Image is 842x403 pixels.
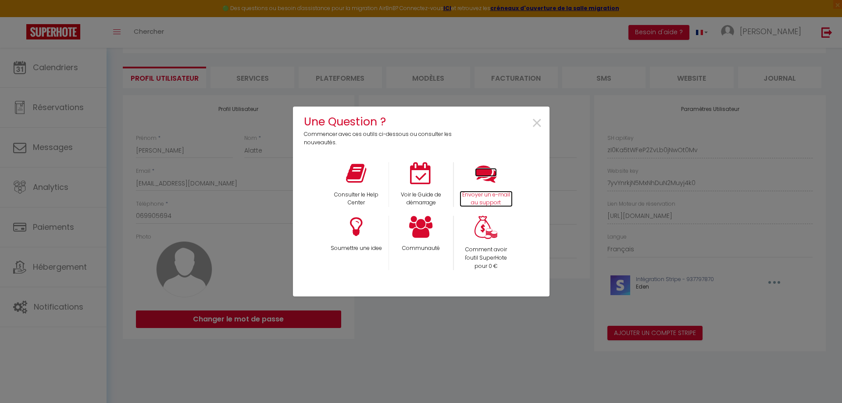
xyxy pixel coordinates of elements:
h4: Une Question ? [304,113,458,130]
p: Communauté [395,244,447,253]
p: Comment avoir l'outil SuperHote pour 0 € [460,246,513,271]
span: × [531,110,543,137]
img: Money bag [475,216,497,239]
button: Ouvrir le widget de chat LiveChat [7,4,33,30]
p: Consulter le Help Center [329,191,383,207]
p: Soumettre une idee [329,244,383,253]
button: Close [531,114,543,133]
p: Commencer avec ces outils ci-dessous ou consulter les nouveautés. [304,130,458,147]
p: Voir le Guide de démarrage [395,191,447,207]
p: Envoyer un e-mail au support [460,191,513,207]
